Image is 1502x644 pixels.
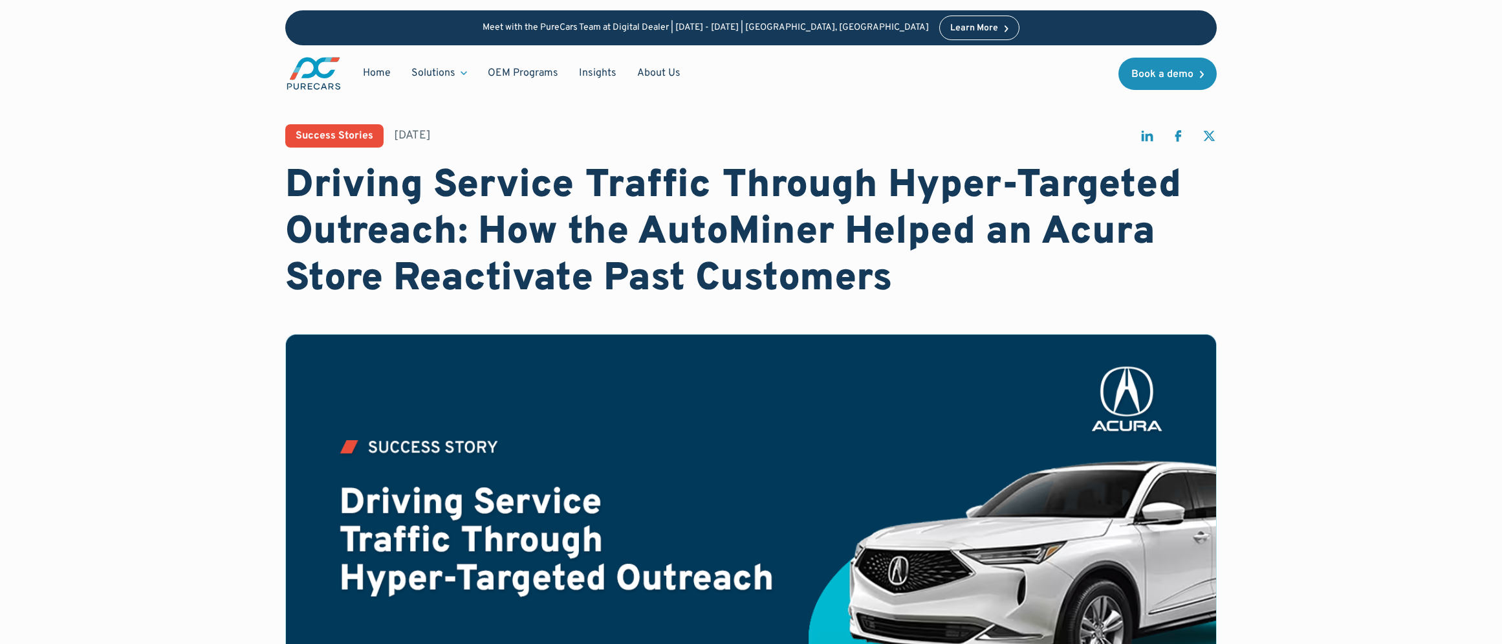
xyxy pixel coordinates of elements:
a: share on linkedin [1139,128,1155,150]
a: About Us [627,61,691,85]
div: Success Stories [296,131,373,141]
p: Meet with the PureCars Team at Digital Dealer | [DATE] - [DATE] | [GEOGRAPHIC_DATA], [GEOGRAPHIC_... [483,23,929,34]
a: share on twitter [1201,128,1217,150]
a: share on facebook [1170,128,1186,150]
div: Book a demo [1131,69,1193,80]
a: Home [353,61,401,85]
div: Solutions [401,61,477,85]
a: Learn More [939,16,1019,40]
a: main [285,56,342,91]
div: Solutions [411,66,455,80]
div: Learn More [950,24,998,33]
img: purecars logo [285,56,342,91]
a: Book a demo [1118,58,1217,90]
a: OEM Programs [477,61,569,85]
h1: Driving Service Traffic Through Hyper-Targeted Outreach: How the AutoMiner Helped an Acura Store ... [285,163,1217,303]
a: Insights [569,61,627,85]
div: [DATE] [394,128,431,144]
